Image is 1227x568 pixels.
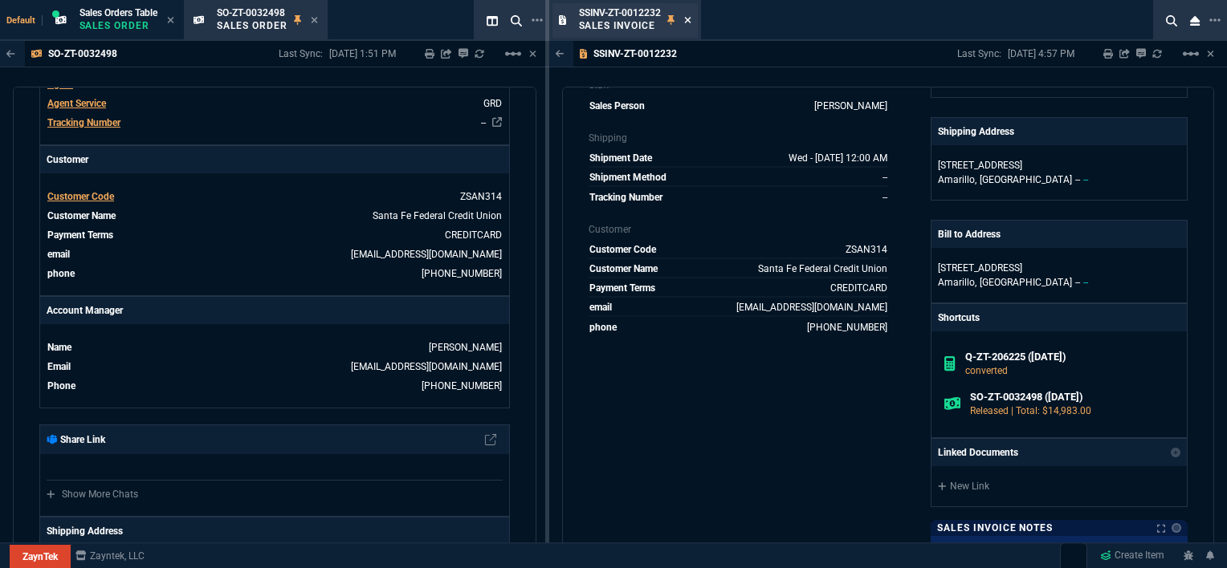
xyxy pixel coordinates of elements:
tr: undefined [47,227,503,243]
span: Amarillo, [938,277,976,288]
a: 8063730736 [807,322,887,333]
tr: undefined [47,115,503,131]
tr: undefined [47,359,503,375]
tr: undefined [589,98,888,114]
p: Customer [40,146,509,173]
span: [GEOGRAPHIC_DATA] [980,174,1072,185]
a: 469-249-2107 [422,380,502,392]
span: SO-ZT-0032498 [217,7,285,18]
tr: undefined [47,189,503,205]
span: email [47,249,70,260]
span: [GEOGRAPHIC_DATA] [980,277,1072,288]
p: [STREET_ADDRESS] [938,261,1180,275]
tr: twarzecha@santafefcu.com [589,299,888,317]
span: Payment Terms [589,282,655,294]
p: Linked Documents [938,445,1018,460]
tr: undefined [47,339,503,355]
span: -- [1075,277,1080,288]
p: Sales Order [217,19,287,32]
p: Bill to Address [938,227,1001,241]
tr: undefined [589,280,888,298]
a: -- [883,192,887,203]
span: phone [47,268,75,279]
span: Name [47,342,71,353]
p: SO-ZT-0032498 [48,47,117,60]
p: Account Manager [40,297,509,324]
a: Hide Workbench [1207,47,1214,60]
a: New Link [938,479,1180,493]
nx-icon: Close Tab [311,14,318,27]
span: email [589,302,612,313]
span: Sales Person [589,100,645,112]
span: -- [883,172,887,183]
p: Released | Total: $14,983.00 [970,404,1174,418]
tr: 8063730736 [47,266,503,282]
p: [STREET_ADDRESS] [938,158,1180,172]
nx-icon: Open New Tab [1209,13,1221,28]
span: -- [1083,174,1088,185]
tr: undefined [589,150,888,168]
p: Sales Order [79,19,157,32]
a: Santa Fe Federal Credit Union [373,210,502,221]
tr: twarzecha@santafefcu.com [47,246,503,262]
span: GRD [483,98,502,109]
span: 2025-10-01T00:00:00.000Z [789,152,887,164]
tr: undefined [47,95,503,112]
span: CREDITCARD [445,229,502,241]
tr: undefined [47,208,503,224]
span: Phone [47,380,75,392]
nx-icon: Back to Table [556,48,565,59]
span: SSINV-ZT-0012232 [579,7,661,18]
p: Shortcuts [931,304,1187,331]
span: -- [1083,277,1088,288]
a: Santa Fe Federal Credit Union [758,263,887,274]
tr: 8063730736 [589,319,888,335]
nx-icon: Search [1160,11,1184,30]
mat-icon: Example home icon [503,44,523,63]
nx-icon: Open New Tab [532,13,543,28]
span: ROSS [814,100,887,112]
a: [EMAIL_ADDRESS][DOMAIN_NAME] [351,361,502,372]
tr: undefined [589,241,888,259]
nx-icon: Split Panels [480,11,504,30]
span: phone [589,322,617,333]
a: Show More Chats [47,489,138,500]
p: [DATE] 1:51 PM [329,47,396,60]
tr: undefined [589,189,888,205]
p: Customer [589,222,888,237]
p: Shipping Address [47,524,123,538]
span: -- [1075,174,1080,185]
span: FEDEX [472,79,502,90]
a: Create Item [1094,544,1171,568]
nx-icon: Close Workbench [1184,11,1206,30]
span: Payment Terms [47,229,113,241]
a: [PERSON_NAME] [429,342,502,353]
p: Shipping Address [938,124,1014,139]
nx-icon: Close Tab [684,14,691,27]
span: ZSAN314 [846,244,887,255]
mat-icon: Example home icon [1181,44,1201,63]
p: Last Sync: [279,47,329,60]
span: Customer Name [589,263,658,274]
nx-icon: Close Tab [167,14,174,27]
span: Shipment Method [589,172,666,183]
span: Sales Orders Table [79,7,157,18]
nx-icon: Back to Table [6,48,15,59]
a: [EMAIL_ADDRESS][DOMAIN_NAME] [736,302,887,313]
span: Tracking Number [589,192,662,203]
p: Sales Invoice [579,19,659,32]
span: Shipment Date [589,152,652,164]
p: Last Sync: [957,47,1008,60]
span: Customer Name [47,210,116,221]
span: Amarillo, [938,174,976,185]
span: Email [47,361,71,372]
tr: undefined [589,169,888,187]
tr: undefined [589,261,888,278]
nx-icon: Search [504,11,528,30]
p: Share Link [47,432,105,447]
a: 8063730736 [422,268,502,279]
p: converted [965,363,1174,378]
h6: SO-ZT-0032498 ([DATE]) [970,391,1174,404]
p: SSINV-ZT-0012232 [593,47,677,60]
a: CREDITCARD [830,282,887,294]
